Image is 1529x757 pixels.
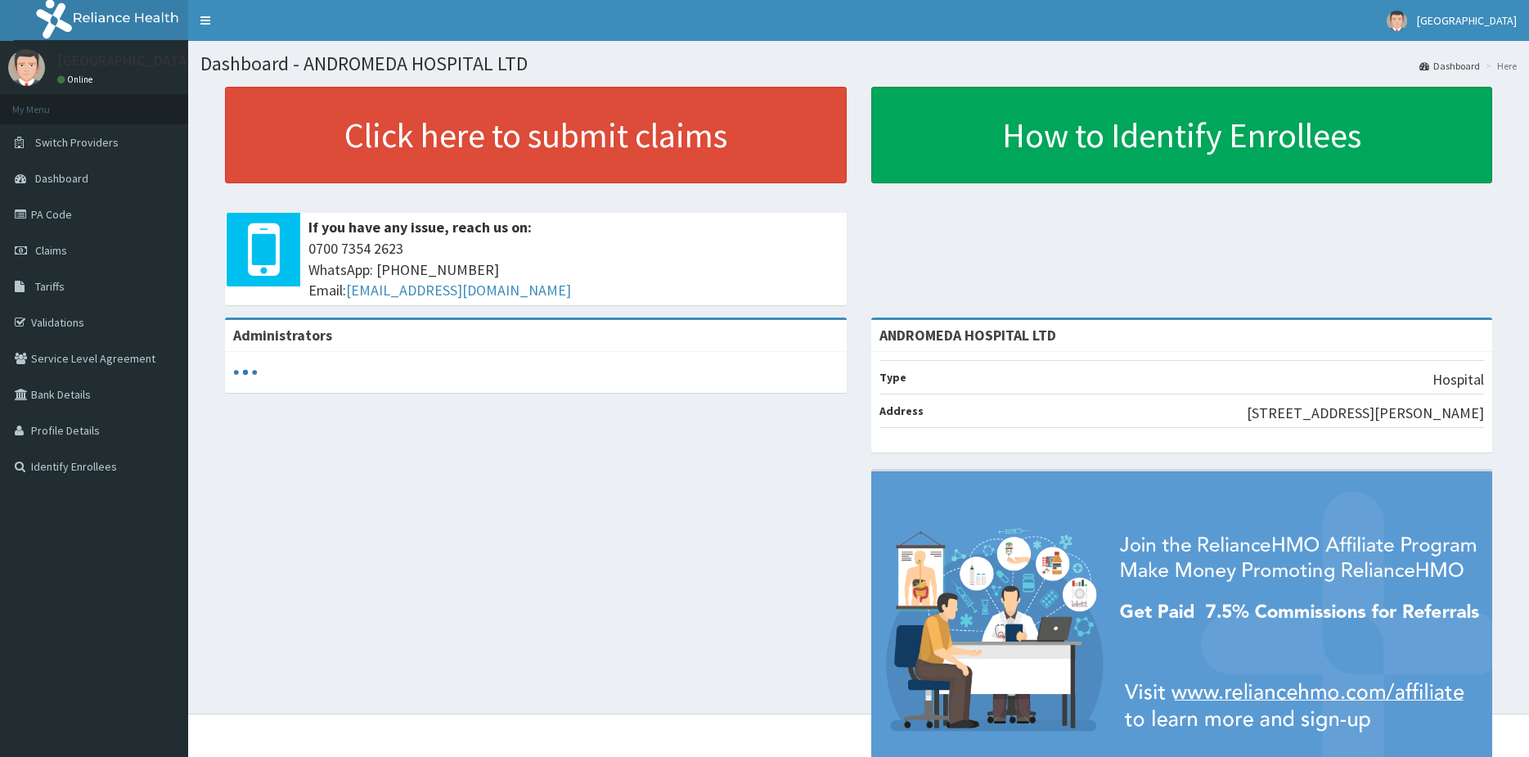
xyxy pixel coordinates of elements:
[1247,403,1484,424] p: [STREET_ADDRESS][PERSON_NAME]
[879,403,924,418] b: Address
[308,238,839,301] span: 0700 7354 2623 WhatsApp: [PHONE_NUMBER] Email:
[35,135,119,150] span: Switch Providers
[57,74,97,85] a: Online
[879,326,1056,345] strong: ANDROMEDA HOSPITAL LTD
[346,281,571,300] a: [EMAIL_ADDRESS][DOMAIN_NAME]
[1419,59,1480,73] a: Dashboard
[1432,369,1484,390] p: Hospital
[8,49,45,86] img: User Image
[871,87,1493,183] a: How to Identify Enrollees
[1482,59,1517,73] li: Here
[225,87,847,183] a: Click here to submit claims
[879,370,906,385] b: Type
[35,171,88,186] span: Dashboard
[35,243,67,258] span: Claims
[35,279,65,294] span: Tariffs
[308,218,532,237] b: If you have any issue, reach us on:
[57,53,192,68] p: [GEOGRAPHIC_DATA]
[1387,11,1407,31] img: User Image
[233,360,258,385] svg: audio-loading
[200,53,1517,74] h1: Dashboard - ANDROMEDA HOSPITAL LTD
[233,326,332,345] b: Administrators
[1417,13,1517,28] span: [GEOGRAPHIC_DATA]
